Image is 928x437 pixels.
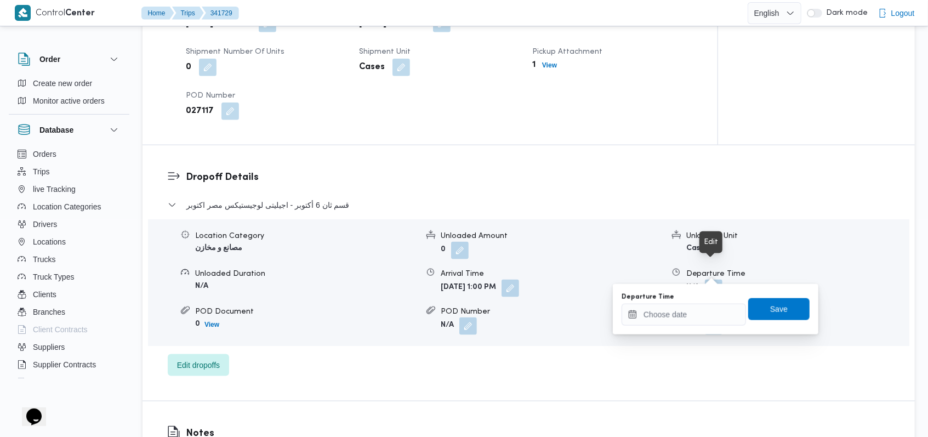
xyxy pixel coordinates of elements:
[13,286,125,303] button: Clients
[39,123,73,137] h3: Database
[148,219,909,346] div: قسم ثان 6 أكتوبر - اجيليتى لوجيستيكس مصر اكتوبر
[359,48,411,55] span: Shipment Unit
[13,268,125,286] button: Truck Types
[891,7,915,20] span: Logout
[33,358,96,371] span: Supplier Contracts
[13,338,125,356] button: Suppliers
[186,105,214,118] b: 027117
[441,268,663,280] div: Arrival Time
[33,77,92,90] span: Create new order
[33,147,56,161] span: Orders
[359,61,385,74] b: Cases
[15,5,31,21] img: X8yXhbKr1z7QwAAAABJRU5ErkJggg==
[186,92,235,99] span: POD Number
[13,215,125,233] button: Drivers
[441,322,454,329] b: N/A
[770,303,788,316] span: Save
[441,284,496,291] b: [DATE] 1:00 PM
[172,7,204,20] button: Trips
[13,356,125,373] button: Supplier Contracts
[13,198,125,215] button: Location Categories
[202,7,239,20] button: 341729
[13,180,125,198] button: live Tracking
[441,230,663,242] div: Unloaded Amount
[704,236,718,249] div: Edit
[13,303,125,321] button: Branches
[9,145,129,383] div: Database
[33,323,88,336] span: Client Contracts
[186,61,191,74] b: 0
[13,321,125,338] button: Client Contracts
[874,2,919,24] button: Logout
[33,218,57,231] span: Drivers
[13,75,125,92] button: Create new order
[66,9,95,18] b: Center
[441,306,663,317] div: POD Number
[748,298,810,320] button: Save
[9,75,129,114] div: Order
[441,246,446,253] b: 0
[33,270,74,283] span: Truck Types
[542,61,557,69] b: View
[532,48,602,55] span: Pickup Attachment
[33,200,101,213] span: Location Categories
[538,59,561,72] button: View
[177,359,220,372] span: Edit dropoffs
[33,235,66,248] span: Locations
[195,306,418,317] div: POD Document
[195,320,200,327] b: 0
[33,94,105,107] span: Monitor active orders
[13,251,125,268] button: Trucks
[13,163,125,180] button: Trips
[13,145,125,163] button: Orders
[622,304,746,326] input: Press the down key to open a popover containing a calendar.
[195,282,208,290] b: N/A
[186,198,350,212] span: قسم ثان 6 أكتوبر - اجيليتى لوجيستيكس مصر اكتوبر
[11,393,46,426] iframe: chat widget
[168,198,890,212] button: قسم ثان 6 أكتوبر - اجيليتى لوجيستيكس مصر اكتوبر
[18,123,121,137] button: Database
[13,92,125,110] button: Monitor active orders
[622,293,674,302] label: Departure Time
[33,253,55,266] span: Trucks
[532,59,536,72] b: 1
[186,170,890,185] h3: Dropoff Details
[195,230,418,242] div: Location Category
[186,48,284,55] span: Shipment Number of Units
[33,340,65,354] span: Suppliers
[686,268,909,280] div: Departure Time
[13,233,125,251] button: Locations
[195,268,418,280] div: Unloaded Duration
[33,165,50,178] span: Trips
[168,354,229,376] button: Edit dropoffs
[822,9,868,18] span: Dark mode
[686,245,709,252] b: Cases
[33,183,76,196] span: live Tracking
[33,288,56,301] span: Clients
[200,318,224,331] button: View
[39,53,60,66] h3: Order
[33,376,60,389] span: Devices
[18,53,121,66] button: Order
[33,305,65,319] span: Branches
[204,321,219,328] b: View
[13,373,125,391] button: Devices
[195,245,242,252] b: مصانع و مخازن
[141,7,174,20] button: Home
[686,230,909,242] div: Unloaded Unit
